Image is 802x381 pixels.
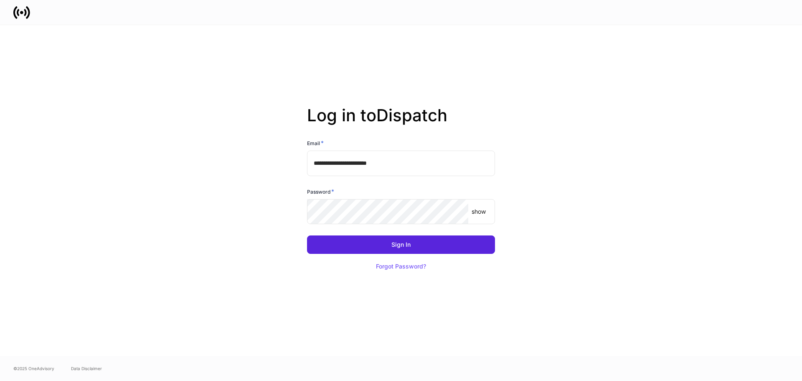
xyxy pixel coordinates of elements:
h2: Log in to Dispatch [307,105,495,139]
a: Data Disclaimer [71,365,102,372]
span: © 2025 OneAdvisory [13,365,54,372]
h6: Password [307,187,334,196]
h6: Email [307,139,324,147]
p: show [472,207,486,216]
div: Forgot Password? [376,263,426,269]
div: Sign In [391,242,411,248]
button: Forgot Password? [365,257,437,276]
button: Sign In [307,235,495,254]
